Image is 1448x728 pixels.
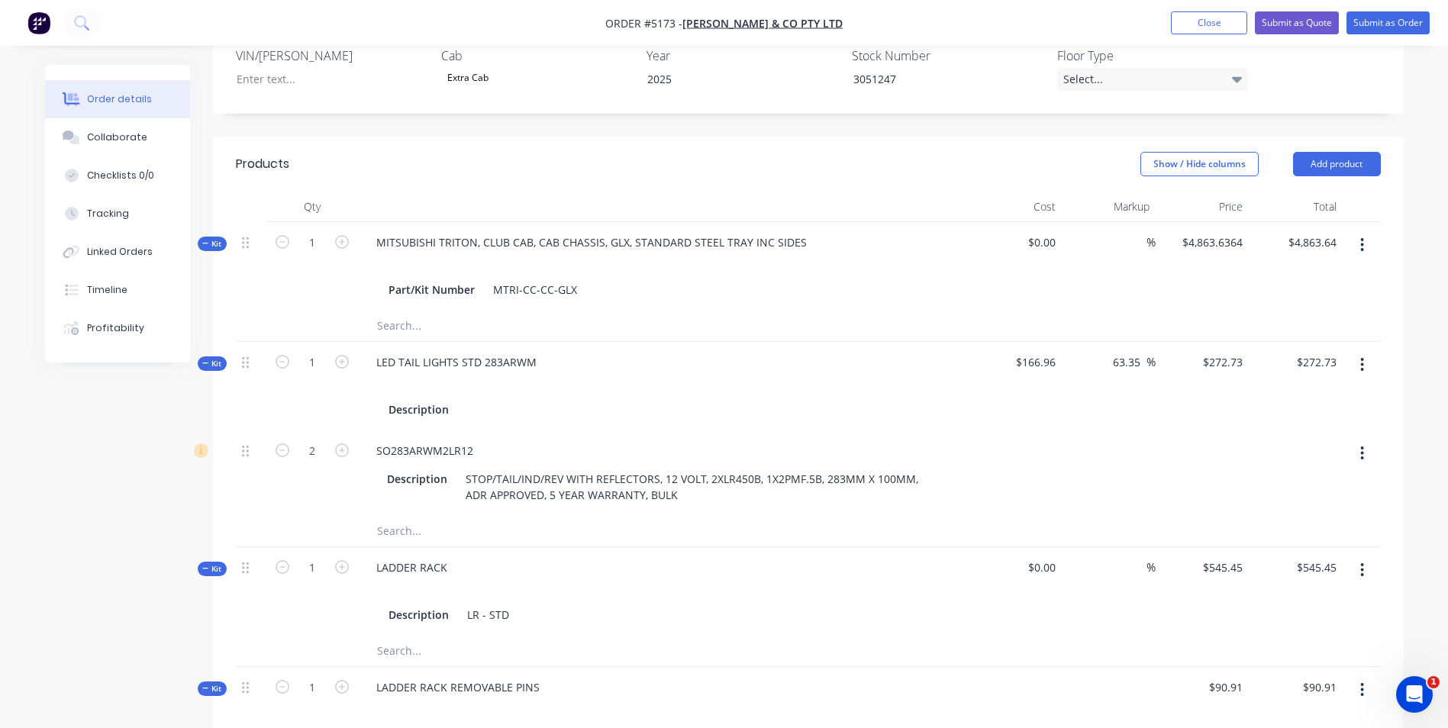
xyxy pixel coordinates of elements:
button: Tracking [45,195,190,233]
div: Collaborate [87,130,147,144]
button: Checklists 0/0 [45,156,190,195]
div: Kit [198,681,227,696]
div: LADDER RACK REMOVABLE PINS [364,676,552,698]
img: Factory [27,11,50,34]
div: 2025 [635,68,826,90]
div: Price [1156,192,1250,222]
span: Kit [202,683,222,694]
div: Products [236,155,289,173]
label: Stock Number [852,47,1043,65]
label: Cab [441,47,632,65]
div: Kit [198,356,227,371]
button: Show / Hide columns [1140,152,1259,176]
input: Search... [376,636,682,666]
input: Search... [376,311,682,341]
div: Profitability [87,321,144,335]
span: $166.96 [975,354,1056,370]
div: Total [1249,192,1343,222]
label: VIN/[PERSON_NAME] [236,47,427,65]
div: Checklists 0/0 [87,169,154,182]
iframe: Intercom live chat [1396,676,1433,713]
div: Linked Orders [87,245,153,259]
span: Kit [202,238,222,250]
div: 3051247 [841,68,1032,90]
button: Profitability [45,309,190,347]
div: Select... [1057,68,1248,91]
button: Close [1171,11,1247,34]
button: Submit as Quote [1255,11,1339,34]
button: Order details [45,80,190,118]
span: 1 [1427,676,1440,688]
div: SO283ARWM2LR12 [364,440,485,462]
div: MITSUBISHI TRITON, CLUB CAB, CAB CHASSIS, GLX, STANDARD STEEL TRAY INC SIDES [364,231,819,253]
span: % [1146,353,1156,371]
button: Collaborate [45,118,190,156]
div: LADDER RACK [364,556,460,578]
span: % [1146,559,1156,576]
button: Add product [1293,152,1381,176]
div: Description [382,604,455,626]
div: Cost [969,192,1063,222]
div: Kit [198,562,227,576]
input: Search... [376,516,682,546]
div: Description [381,468,453,490]
button: Timeline [45,271,190,309]
div: Tracking [87,207,129,221]
label: Floor Type [1057,47,1248,65]
div: LED TAIL LIGHTS STD 283ARWM [364,351,549,373]
button: Submit as Order [1346,11,1430,34]
div: Qty [266,192,358,222]
span: $0.00 [975,234,1056,250]
div: Timeline [87,283,127,297]
div: Markup [1062,192,1156,222]
div: Kit [198,237,227,251]
div: LR - STD [461,604,515,626]
div: Extra Cab [441,68,495,88]
span: $0.00 [975,559,1056,575]
span: Kit [202,358,222,369]
button: Linked Orders [45,233,190,271]
a: [PERSON_NAME] & CO PTY LTD [682,16,843,31]
div: Description [382,398,455,420]
div: Part/Kit Number [382,279,481,301]
div: Order details [87,92,152,106]
label: Year [647,47,837,65]
div: STOP/TAIL/IND/REV WITH REFLECTORS, 12 VOLT, 2XLR450B, 1X2PMF.5B, 283MM X 100MM, ADR APPROVED, 5 Y... [460,468,940,506]
div: MTRI-CC-CC-GLX [487,279,583,301]
span: Order #5173 - [605,16,682,31]
span: % [1146,234,1156,251]
span: Kit [202,563,222,575]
